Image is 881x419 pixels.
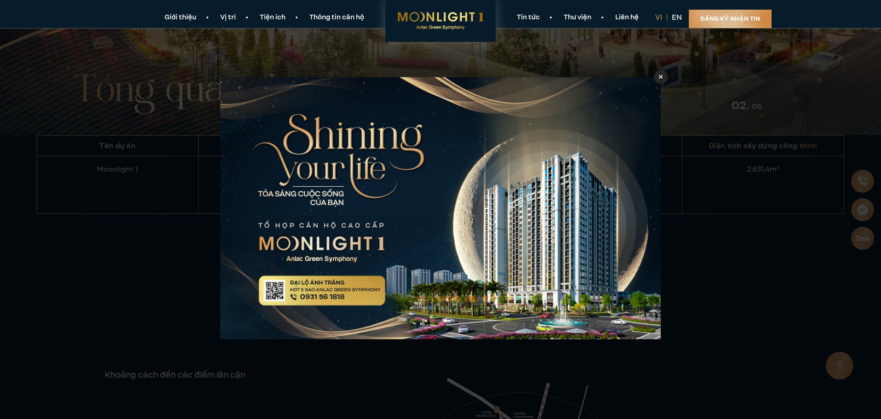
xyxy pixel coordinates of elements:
a: Đăng ký nhận tin [689,10,772,28]
a: Thư viện [552,13,603,23]
a: Tin tức [505,13,552,23]
a: Tiện ích [248,13,297,23]
a: Vị trí [208,13,248,23]
a: vi [655,12,662,23]
a: en [672,12,682,23]
a: Thông tin căn hộ [297,13,376,23]
a: Giới thiệu [153,13,208,23]
a: Liên hệ [603,13,651,23]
